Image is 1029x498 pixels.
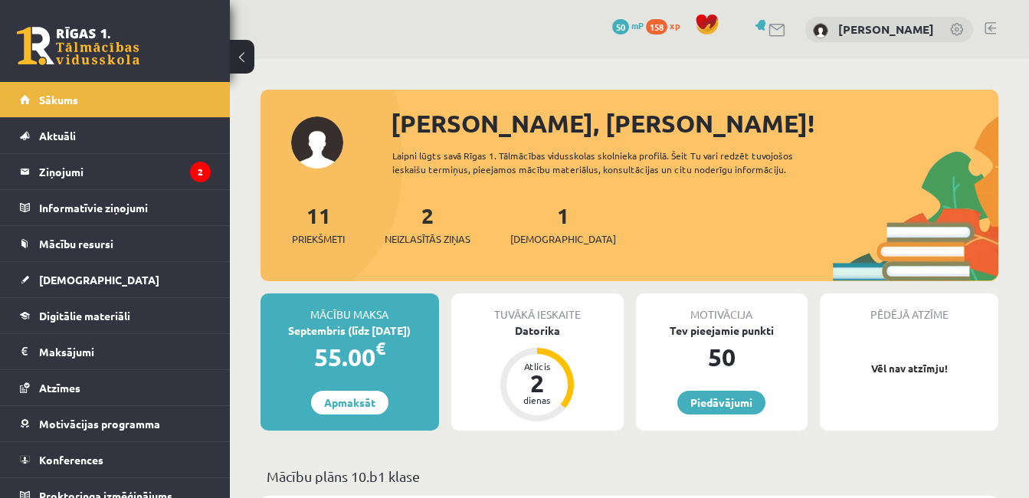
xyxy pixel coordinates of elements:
[677,391,765,414] a: Piedāvājumi
[261,323,439,339] div: Septembris (līdz [DATE])
[646,19,687,31] a: 158 xp
[451,323,624,424] a: Datorika Atlicis 2 dienas
[20,298,211,333] a: Digitālie materiāli
[20,82,211,117] a: Sākums
[39,309,130,323] span: Digitālie materiāli
[20,442,211,477] a: Konferences
[612,19,644,31] a: 50 mP
[20,118,211,153] a: Aktuāli
[39,190,211,225] legend: Informatīvie ziņojumi
[813,23,828,38] img: Andris Anžans
[20,370,211,405] a: Atzīmes
[636,323,808,339] div: Tev pieejamie punkti
[17,27,139,65] a: Rīgas 1. Tālmācības vidusskola
[510,201,616,247] a: 1[DEMOGRAPHIC_DATA]
[375,337,385,359] span: €
[385,201,470,247] a: 2Neizlasītās ziņas
[20,334,211,369] a: Maksājumi
[39,237,113,251] span: Mācību resursi
[39,417,160,431] span: Motivācijas programma
[451,323,624,339] div: Datorika
[646,19,667,34] span: 158
[838,21,934,37] a: [PERSON_NAME]
[292,231,345,247] span: Priekšmeti
[20,190,211,225] a: Informatīvie ziņojumi
[510,231,616,247] span: [DEMOGRAPHIC_DATA]
[827,361,991,376] p: Vēl nav atzīmju!
[385,231,470,247] span: Neizlasītās ziņas
[631,19,644,31] span: mP
[820,293,998,323] div: Pēdējā atzīme
[39,381,80,395] span: Atzīmes
[451,293,624,323] div: Tuvākā ieskaite
[39,154,211,189] legend: Ziņojumi
[292,201,345,247] a: 11Priekšmeti
[267,466,992,487] p: Mācību plāns 10.b1 klase
[20,154,211,189] a: Ziņojumi2
[261,293,439,323] div: Mācību maksa
[514,362,560,371] div: Atlicis
[514,371,560,395] div: 2
[311,391,388,414] a: Apmaksāt
[39,93,78,106] span: Sākums
[39,334,211,369] legend: Maksājumi
[20,262,211,297] a: [DEMOGRAPHIC_DATA]
[190,162,211,182] i: 2
[39,273,159,287] span: [DEMOGRAPHIC_DATA]
[670,19,680,31] span: xp
[20,226,211,261] a: Mācību resursi
[39,453,103,467] span: Konferences
[612,19,629,34] span: 50
[20,406,211,441] a: Motivācijas programma
[391,105,998,142] div: [PERSON_NAME], [PERSON_NAME]!
[514,395,560,405] div: dienas
[636,293,808,323] div: Motivācija
[636,339,808,375] div: 50
[392,149,835,176] div: Laipni lūgts savā Rīgas 1. Tālmācības vidusskolas skolnieka profilā. Šeit Tu vari redzēt tuvojošo...
[261,339,439,375] div: 55.00
[39,129,76,143] span: Aktuāli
